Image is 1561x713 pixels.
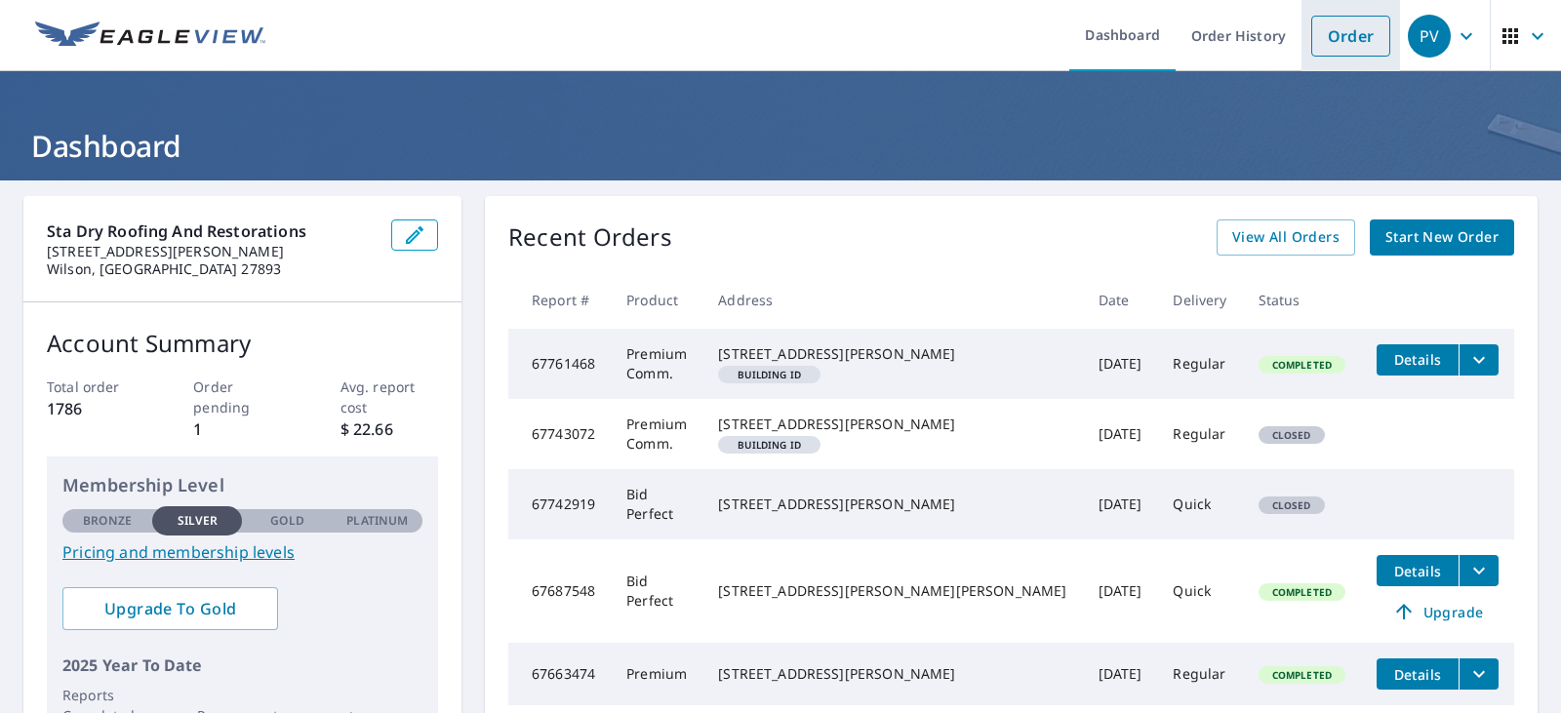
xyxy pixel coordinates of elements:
[1311,16,1390,57] a: Order
[1261,358,1343,372] span: Completed
[1377,596,1499,627] a: Upgrade
[62,540,422,564] a: Pricing and membership levels
[178,512,219,530] p: Silver
[508,539,611,643] td: 67687548
[1232,225,1340,250] span: View All Orders
[1459,555,1499,586] button: filesDropdownBtn-67687548
[47,260,376,278] p: Wilson, [GEOGRAPHIC_DATA] 27893
[1083,469,1158,539] td: [DATE]
[508,329,611,399] td: 67761468
[718,581,1066,601] div: [STREET_ADDRESS][PERSON_NAME][PERSON_NAME]
[62,654,422,677] p: 2025 Year To Date
[1157,329,1242,399] td: Regular
[1157,271,1242,329] th: Delivery
[611,469,702,539] td: Bid Perfect
[508,271,611,329] th: Report #
[1408,15,1451,58] div: PV
[611,329,702,399] td: Premium Comm.
[47,397,144,420] p: 1786
[738,370,801,379] em: Building ID
[35,21,265,51] img: EV Logo
[1261,428,1323,442] span: Closed
[62,587,278,630] a: Upgrade To Gold
[611,539,702,643] td: Bid Perfect
[340,376,438,417] p: Avg. report cost
[1083,329,1158,399] td: [DATE]
[83,512,132,530] p: Bronze
[1157,643,1242,705] td: Regular
[23,126,1538,166] h1: Dashboard
[1083,539,1158,643] td: [DATE]
[611,399,702,469] td: Premium Comm.
[508,643,611,705] td: 67663474
[1261,585,1343,599] span: Completed
[47,243,376,260] p: [STREET_ADDRESS][PERSON_NAME]
[1157,539,1242,643] td: Quick
[62,472,422,498] p: Membership Level
[611,271,702,329] th: Product
[1377,658,1459,690] button: detailsBtn-67663474
[508,219,672,256] p: Recent Orders
[47,219,376,243] p: Sta Dry Roofing and Restorations
[508,469,611,539] td: 67742919
[1459,658,1499,690] button: filesDropdownBtn-67663474
[1385,225,1499,250] span: Start New Order
[78,598,262,619] span: Upgrade To Gold
[508,399,611,469] td: 67743072
[1370,219,1514,256] a: Start New Order
[718,415,1066,434] div: [STREET_ADDRESS][PERSON_NAME]
[1083,643,1158,705] td: [DATE]
[1388,350,1447,369] span: Details
[193,376,291,417] p: Order pending
[1388,562,1447,580] span: Details
[1377,344,1459,376] button: detailsBtn-67761468
[1388,665,1447,684] span: Details
[1261,668,1343,682] span: Completed
[718,664,1066,684] div: [STREET_ADDRESS][PERSON_NAME]
[1217,219,1355,256] a: View All Orders
[702,271,1082,329] th: Address
[1261,498,1323,512] span: Closed
[340,417,438,441] p: $ 22.66
[47,376,144,397] p: Total order
[718,495,1066,514] div: [STREET_ADDRESS][PERSON_NAME]
[738,440,801,450] em: Building ID
[718,344,1066,364] div: [STREET_ADDRESS][PERSON_NAME]
[1377,555,1459,586] button: detailsBtn-67687548
[270,512,303,530] p: Gold
[193,417,291,441] p: 1
[1157,469,1242,539] td: Quick
[1388,600,1487,623] span: Upgrade
[611,643,702,705] td: Premium
[1459,344,1499,376] button: filesDropdownBtn-67761468
[1083,399,1158,469] td: [DATE]
[1083,271,1158,329] th: Date
[346,512,408,530] p: Platinum
[1243,271,1361,329] th: Status
[1157,399,1242,469] td: Regular
[47,326,438,361] p: Account Summary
